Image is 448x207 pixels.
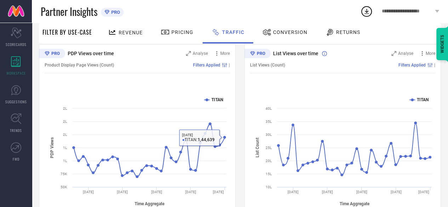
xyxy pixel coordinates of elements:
[63,146,67,150] text: 1L
[50,137,55,158] tspan: PDP Views
[417,97,429,102] text: TITAN
[418,190,429,194] text: [DATE]
[63,159,67,163] text: 1L
[266,146,272,150] text: 25L
[244,49,271,59] div: Premium
[193,51,208,56] span: Analyse
[322,190,333,194] text: [DATE]
[398,51,413,56] span: Analyse
[109,10,120,15] span: PRO
[356,190,367,194] text: [DATE]
[390,190,401,194] text: [DATE]
[63,133,67,137] text: 2L
[119,30,143,35] span: Revenue
[39,49,65,59] div: Premium
[434,63,435,68] span: |
[151,190,162,194] text: [DATE]
[171,29,193,35] span: Pricing
[5,99,27,104] span: SUGGESTIONS
[186,51,191,56] svg: Zoom
[220,51,230,56] span: More
[222,29,244,35] span: Traffic
[255,138,260,157] tspan: List Count
[229,63,230,68] span: |
[41,4,97,19] span: Partner Insights
[266,107,272,110] text: 40L
[83,190,94,194] text: [DATE]
[266,120,272,123] text: 35L
[340,201,370,206] tspan: Time Aggregate
[250,63,285,68] span: List Views (Count)
[266,172,272,176] text: 15L
[6,42,27,47] span: SCORECARDS
[63,120,67,123] text: 2L
[135,201,165,206] tspan: Time Aggregate
[68,51,114,56] span: PDP Views over time
[288,190,299,194] text: [DATE]
[266,133,272,137] text: 30L
[391,51,396,56] svg: Zoom
[273,29,307,35] span: Conversion
[6,70,26,76] span: WORKSPACE
[117,190,128,194] text: [DATE]
[185,190,196,194] text: [DATE]
[45,63,114,68] span: Product Display Page Views (Count)
[61,185,67,189] text: 50K
[266,185,272,189] text: 10L
[193,63,220,68] span: Filters Applied
[360,5,373,18] div: Open download list
[426,51,435,56] span: More
[273,51,318,56] span: List Views over time
[266,159,272,163] text: 20L
[42,28,92,36] span: Filter By Use-Case
[398,63,426,68] span: Filters Applied
[211,97,223,102] text: TITAN
[63,107,67,110] text: 2L
[61,172,67,176] text: 75K
[213,190,224,194] text: [DATE]
[13,156,19,162] span: FWD
[336,29,360,35] span: Returns
[10,128,22,133] span: TRENDS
